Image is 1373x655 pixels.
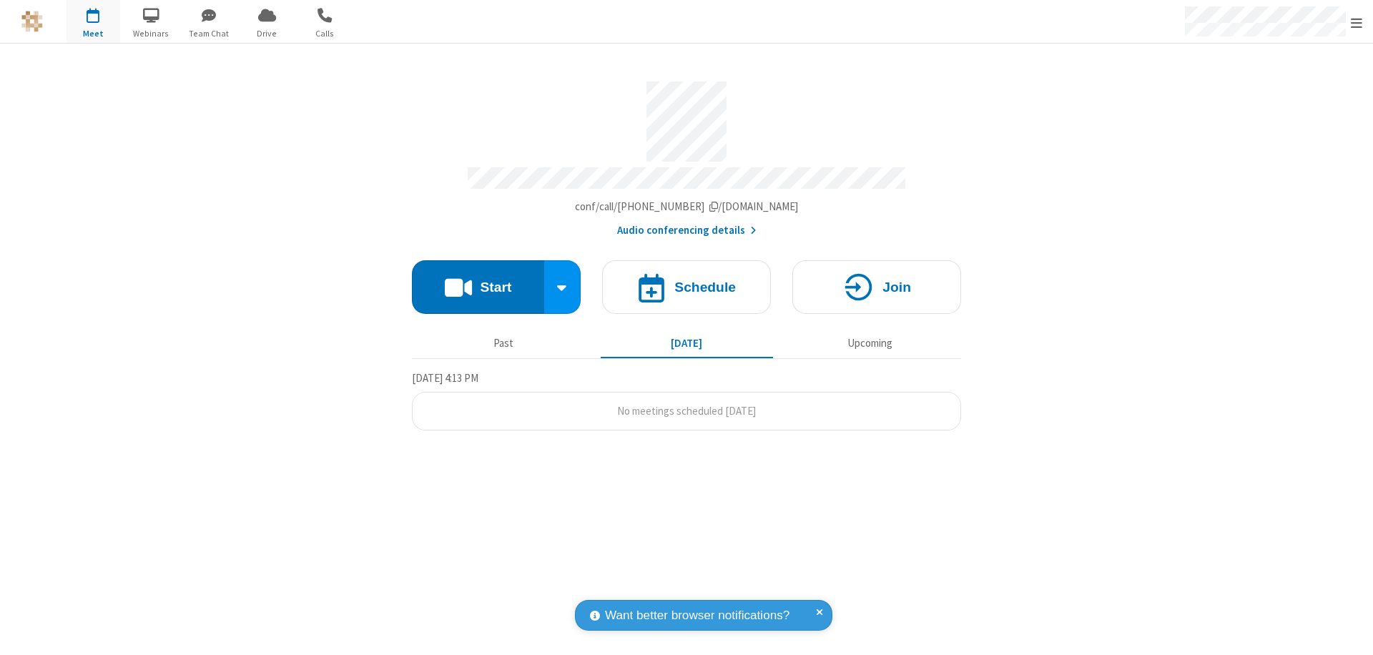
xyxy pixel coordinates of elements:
[298,27,352,40] span: Calls
[617,222,757,239] button: Audio conferencing details
[240,27,294,40] span: Drive
[480,280,511,294] h4: Start
[784,330,956,357] button: Upcoming
[617,404,756,418] span: No meetings scheduled [DATE]
[575,200,799,213] span: Copy my meeting room link
[792,260,961,314] button: Join
[601,330,773,357] button: [DATE]
[882,280,911,294] h4: Join
[605,606,789,625] span: Want better browser notifications?
[602,260,771,314] button: Schedule
[67,27,120,40] span: Meet
[412,260,544,314] button: Start
[418,330,590,357] button: Past
[21,11,43,32] img: QA Selenium DO NOT DELETE OR CHANGE
[1337,618,1362,645] iframe: Chat
[544,260,581,314] div: Start conference options
[575,199,799,215] button: Copy my meeting room linkCopy my meeting room link
[412,371,478,385] span: [DATE] 4:13 PM
[412,370,961,431] section: Today's Meetings
[182,27,236,40] span: Team Chat
[412,71,961,239] section: Account details
[124,27,178,40] span: Webinars
[674,280,736,294] h4: Schedule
